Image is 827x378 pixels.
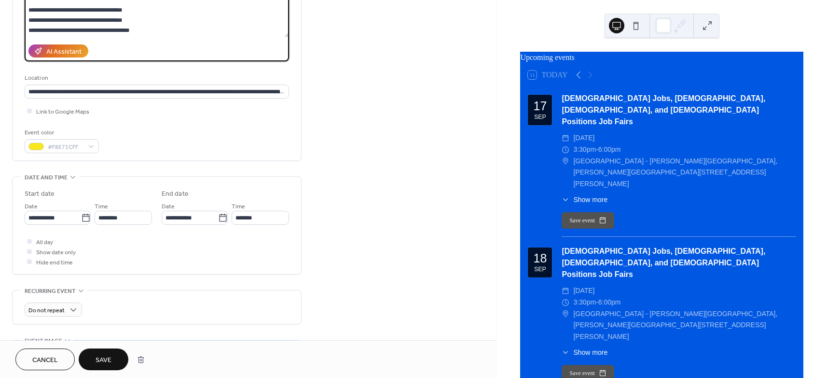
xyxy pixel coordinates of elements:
button: ​Show more [562,195,607,205]
div: ​ [562,195,569,205]
button: Cancel [15,349,75,370]
div: End date [162,189,189,199]
span: [GEOGRAPHIC_DATA] - [PERSON_NAME][GEOGRAPHIC_DATA], [PERSON_NAME][GEOGRAPHIC_DATA][STREET_ADDRESS... [573,156,796,190]
div: Upcoming events [520,52,803,63]
span: Hide end time [36,258,73,268]
span: 3:30pm [573,297,596,308]
span: [DATE] [573,285,594,297]
button: ​Show more [562,348,607,358]
span: - [596,144,598,156]
div: Start date [25,189,55,199]
span: Date and time [25,173,68,183]
span: Show more [573,348,607,358]
button: Save [79,349,128,370]
div: Sep [534,114,546,120]
span: [GEOGRAPHIC_DATA] - [PERSON_NAME][GEOGRAPHIC_DATA], [PERSON_NAME][GEOGRAPHIC_DATA][STREET_ADDRESS... [573,308,796,343]
span: Do not repeat [28,305,65,316]
div: ​ [562,144,569,156]
span: All day [36,237,53,247]
div: AI Assistant [46,47,82,57]
div: [DEMOGRAPHIC_DATA] Jobs, [DEMOGRAPHIC_DATA], [DEMOGRAPHIC_DATA], and [DEMOGRAPHIC_DATA] Positions... [562,246,796,280]
span: 6:00pm [598,144,621,156]
span: 6:00pm [598,297,621,308]
div: ​ [562,285,569,297]
span: Date [162,202,175,212]
span: Link to Google Maps [36,107,89,117]
div: ​ [562,132,569,144]
span: Time [95,202,108,212]
span: [DATE] [573,132,594,144]
button: Save event [562,212,614,229]
span: Save [96,355,111,365]
span: 3:30pm [573,144,596,156]
div: ​ [562,308,569,320]
div: Event color [25,128,97,138]
span: Recurring event [25,286,76,296]
div: ​ [562,156,569,167]
span: - [596,297,598,308]
div: [DEMOGRAPHIC_DATA] Jobs, [DEMOGRAPHIC_DATA], [DEMOGRAPHIC_DATA], and [DEMOGRAPHIC_DATA] Positions... [562,93,796,128]
div: Sep [534,266,546,273]
span: Time [232,202,245,212]
span: #F8E71CFF [48,142,83,152]
div: 17 [534,100,547,112]
div: ​ [562,348,569,358]
span: Show more [573,195,607,205]
span: Show date only [36,247,76,258]
div: 18 [534,252,547,264]
div: Location [25,73,287,83]
div: ​ [562,297,569,308]
span: Date [25,202,38,212]
span: Event image [25,336,62,346]
button: AI Assistant [28,44,88,58]
span: Cancel [32,355,58,365]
